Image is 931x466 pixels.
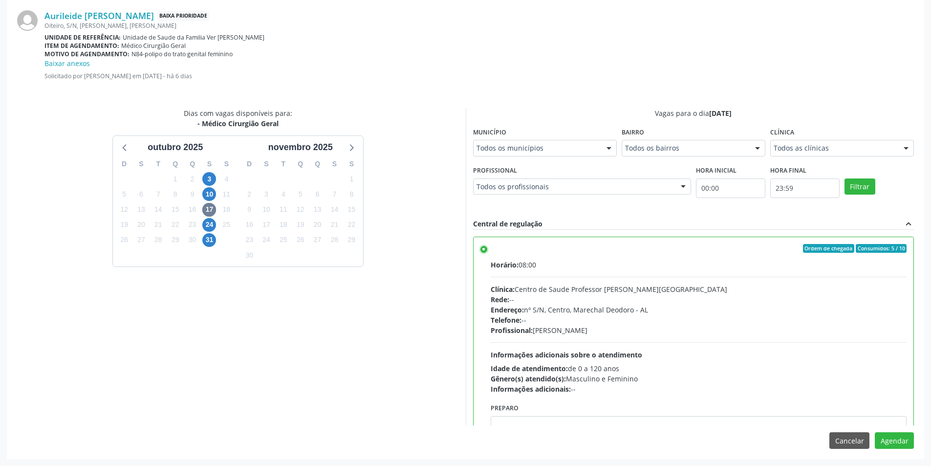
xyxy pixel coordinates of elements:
div: S [133,156,150,172]
span: terça-feira, 28 de outubro de 2025 [152,233,165,247]
div: -- [491,315,907,325]
span: segunda-feira, 17 de novembro de 2025 [260,218,273,232]
span: Médico Cirurgião Geral [121,42,186,50]
span: Clínica: [491,285,515,294]
div: S [326,156,343,172]
div: -- [491,294,907,305]
span: quarta-feira, 26 de novembro de 2025 [294,233,307,247]
span: quinta-feira, 30 de outubro de 2025 [186,233,199,247]
span: terça-feira, 11 de novembro de 2025 [277,203,290,217]
div: Q [292,156,309,172]
label: Hora inicial [696,163,736,178]
span: quinta-feira, 20 de novembro de 2025 [311,218,325,232]
span: Endereço: [491,305,524,314]
label: Preparo [491,401,519,416]
span: Unidade de Saude da Familia Ver [PERSON_NAME] [123,33,264,42]
div: de 0 a 120 anos [491,363,907,374]
span: segunda-feira, 13 de outubro de 2025 [134,203,148,217]
div: outubro 2025 [144,141,207,154]
span: terça-feira, 4 de novembro de 2025 [277,187,290,201]
span: quarta-feira, 12 de novembro de 2025 [294,203,307,217]
span: terça-feira, 18 de novembro de 2025 [277,218,290,232]
span: N84-polipo do trato genital feminino [131,50,233,58]
div: nº S/N, Centro, Marechal Deodoro - AL [491,305,907,315]
b: Item de agendamento: [44,42,119,50]
div: Q [167,156,184,172]
span: sexta-feira, 28 de novembro de 2025 [327,233,341,247]
span: Ordem de chegada [803,244,854,253]
div: Masculino e Feminino [491,374,907,384]
span: segunda-feira, 10 de novembro de 2025 [260,203,273,217]
span: Todos os profissionais [476,182,671,192]
div: 08:00 [491,260,907,270]
input: Selecione o horário [770,178,840,198]
div: Oiteiro, S/N, [PERSON_NAME], [PERSON_NAME] [44,22,914,30]
span: sábado, 15 de novembro de 2025 [345,203,358,217]
span: quarta-feira, 5 de novembro de 2025 [294,187,307,201]
span: sábado, 29 de novembro de 2025 [345,233,358,247]
input: Selecione o horário [696,178,765,198]
span: sábado, 11 de outubro de 2025 [219,187,233,201]
span: domingo, 19 de outubro de 2025 [117,218,131,232]
div: S [258,156,275,172]
span: Rede: [491,295,509,304]
button: Agendar [875,432,914,449]
span: quinta-feira, 13 de novembro de 2025 [311,203,325,217]
span: terça-feira, 21 de outubro de 2025 [152,218,165,232]
span: Todos as clínicas [774,143,894,153]
span: sábado, 8 de novembro de 2025 [345,187,358,201]
span: Horário: [491,260,519,269]
div: Central de regulação [473,219,542,229]
span: quarta-feira, 19 de novembro de 2025 [294,218,307,232]
span: quarta-feira, 29 de outubro de 2025 [169,233,182,247]
span: Baixa Prioridade [157,11,209,21]
span: quinta-feira, 6 de novembro de 2025 [311,187,325,201]
span: quinta-feira, 9 de outubro de 2025 [186,187,199,201]
div: novembro 2025 [264,141,337,154]
div: Centro de Saude Professor [PERSON_NAME][GEOGRAPHIC_DATA] [491,284,907,294]
span: segunda-feira, 6 de outubro de 2025 [134,187,148,201]
div: Vagas para o dia [473,108,914,118]
span: sexta-feira, 17 de outubro de 2025 [202,203,216,217]
span: sexta-feira, 24 de outubro de 2025 [202,218,216,232]
span: quarta-feira, 15 de outubro de 2025 [169,203,182,217]
span: domingo, 26 de outubro de 2025 [117,233,131,247]
span: terça-feira, 7 de outubro de 2025 [152,187,165,201]
i: expand_less [903,219,914,229]
span: domingo, 2 de novembro de 2025 [242,187,256,201]
span: sábado, 4 de outubro de 2025 [219,172,233,186]
span: quarta-feira, 8 de outubro de 2025 [169,187,182,201]
span: sábado, 22 de novembro de 2025 [345,218,358,232]
span: domingo, 9 de novembro de 2025 [242,203,256,217]
label: Município [473,125,506,140]
span: Gênero(s) atendido(s): [491,374,566,383]
span: Idade de atendimento: [491,364,568,373]
span: sábado, 18 de outubro de 2025 [219,203,233,217]
div: S [201,156,218,172]
div: -- [491,384,907,394]
span: terça-feira, 25 de novembro de 2025 [277,233,290,247]
span: sexta-feira, 14 de novembro de 2025 [327,203,341,217]
div: S [343,156,360,172]
span: quarta-feira, 1 de outubro de 2025 [169,172,182,186]
span: Informações adicionais sobre o atendimento [491,350,642,359]
div: T [150,156,167,172]
button: Cancelar [829,432,869,449]
span: Todos os bairros [625,143,745,153]
div: T [275,156,292,172]
span: segunda-feira, 27 de outubro de 2025 [134,233,148,247]
span: domingo, 16 de novembro de 2025 [242,218,256,232]
span: domingo, 23 de novembro de 2025 [242,233,256,247]
span: sexta-feira, 31 de outubro de 2025 [202,233,216,247]
div: Dias com vagas disponíveis para: [184,108,292,129]
label: Clínica [770,125,794,140]
span: sexta-feira, 10 de outubro de 2025 [202,187,216,201]
span: quinta-feira, 16 de outubro de 2025 [186,203,199,217]
span: Consumidos: 5 / 10 [856,244,907,253]
div: D [116,156,133,172]
span: Informações adicionais: [491,384,571,394]
div: Q [309,156,326,172]
div: Q [184,156,201,172]
span: sexta-feira, 3 de outubro de 2025 [202,172,216,186]
label: Hora final [770,163,806,178]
